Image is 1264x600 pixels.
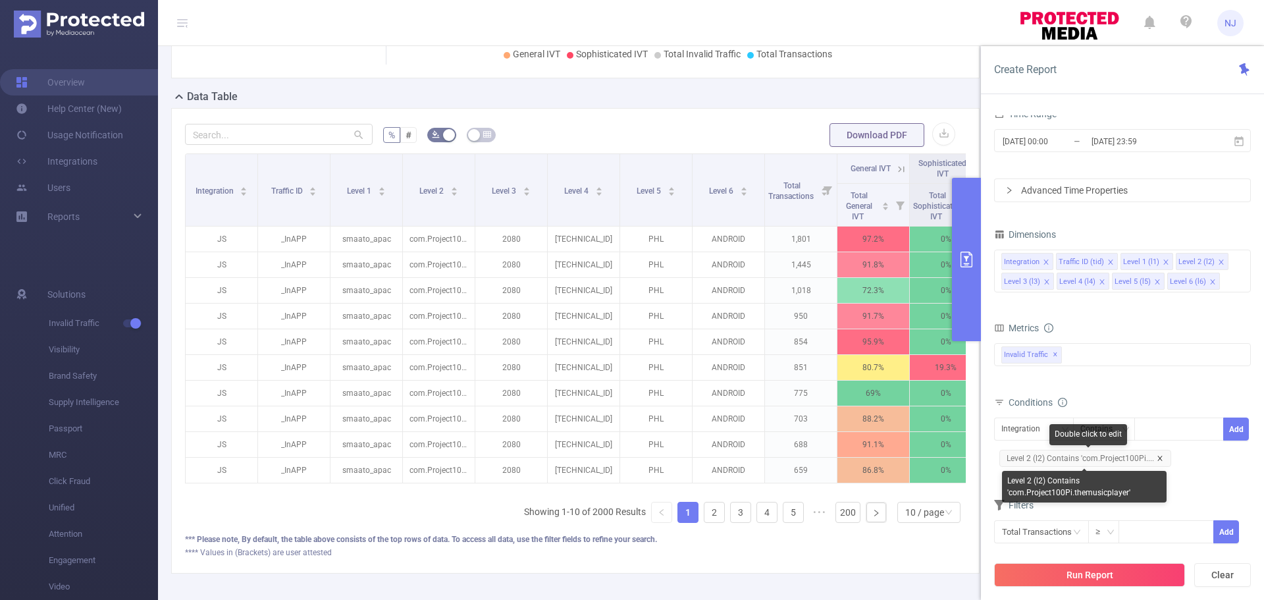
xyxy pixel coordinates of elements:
button: Add [1223,418,1249,441]
p: com.Project100Pi.themusicplayer [403,278,475,303]
span: Brand Safety [49,363,158,389]
i: icon: caret-up [378,185,385,189]
i: icon: caret-up [740,185,747,189]
p: 0% [910,329,982,354]
span: Conditions [1009,397,1067,408]
span: Filters [994,500,1034,510]
li: Showing 1-10 of 2000 Results [524,502,646,523]
div: Sort [309,185,317,193]
span: General IVT [513,49,560,59]
p: 688 [765,432,837,457]
span: Level 2 [419,186,446,196]
p: 0% [910,278,982,303]
p: _InAPP [258,278,330,303]
p: smaato_apac [330,458,402,483]
p: 0% [910,227,982,252]
i: icon: left [658,508,666,516]
i: icon: table [483,130,491,138]
span: % [388,130,395,140]
a: Overview [16,69,85,95]
li: 3 [730,502,751,523]
i: icon: caret-down [740,190,747,194]
p: _InAPP [258,458,330,483]
p: com.Project100Pi.themusicplayer [403,227,475,252]
div: Level 3 (l3) [1004,273,1040,290]
div: Sort [740,185,748,193]
p: JS [186,432,257,457]
p: 2080 [475,329,547,354]
p: ANDROID [693,406,764,431]
span: Invalid Traffic [49,310,158,337]
i: icon: bg-colors [432,130,440,138]
i: icon: down [945,508,953,518]
p: 72.3% [837,278,909,303]
p: smaato_apac [330,406,402,431]
span: Create Report [994,63,1057,76]
p: JS [186,381,257,406]
i: icon: caret-down [668,190,675,194]
div: *** Please note, By default, the table above consists of the top rows of data. To access all data... [185,533,966,545]
i: icon: down [1107,528,1115,537]
p: smaato_apac [330,278,402,303]
i: icon: caret-up [309,185,317,189]
p: [TECHNICAL_ID] [548,252,619,277]
span: Total Sophisticated IVT [913,191,961,221]
span: Total Invalid Traffic [664,49,741,59]
p: 19.3% [910,355,982,380]
li: Level 1 (l1) [1120,253,1173,270]
p: 851 [765,355,837,380]
p: _InAPP [258,406,330,431]
a: Users [16,175,70,201]
div: Level 1 (l1) [1123,254,1159,271]
li: 2 [704,502,725,523]
p: 91.7% [837,304,909,329]
i: icon: caret-down [595,190,602,194]
p: PHL [620,432,692,457]
p: [TECHNICAL_ID] [548,406,619,431]
div: Level 2 (l2) Contains 'com.Project100Pi.themusicplayer' [1002,471,1167,503]
li: Level 4 (l4) [1057,273,1109,290]
i: icon: caret-down [882,205,889,209]
p: 80.7% [837,355,909,380]
i: icon: caret-up [882,200,889,204]
div: Sort [240,185,248,193]
p: 2080 [475,432,547,457]
p: 0% [910,381,982,406]
a: 200 [836,503,860,522]
p: [TECHNICAL_ID] [548,458,619,483]
p: com.Project100Pi.themusicplayer [403,458,475,483]
button: Clear [1194,563,1251,587]
p: 95.9% [837,329,909,354]
li: Integration [1001,253,1053,270]
div: ≥ [1095,521,1109,543]
i: icon: close [1218,259,1224,267]
p: PHL [620,329,692,354]
span: Level 4 [564,186,591,196]
span: Level 5 [637,186,663,196]
i: icon: caret-up [595,185,602,189]
p: 854 [765,329,837,354]
span: Click Fraud [49,468,158,495]
p: 0% [910,458,982,483]
li: 200 [835,502,860,523]
li: Level 6 (l6) [1167,273,1220,290]
div: Traffic ID (tid) [1059,254,1104,271]
span: Dimensions [994,229,1056,240]
i: icon: info-circle [1058,398,1067,407]
i: icon: right [1005,186,1013,194]
a: 3 [731,503,750,522]
h2: Data Table [187,89,238,105]
p: 0% [910,252,982,277]
p: 2080 [475,278,547,303]
p: 703 [765,406,837,431]
span: Unified [49,495,158,521]
i: icon: close [1157,455,1163,462]
li: Traffic ID (tid) [1056,253,1118,270]
i: icon: caret-down [378,190,385,194]
p: _InAPP [258,355,330,380]
div: icon: rightAdvanced Time Properties [995,179,1250,202]
p: 775 [765,381,837,406]
p: 86.8% [837,458,909,483]
i: icon: close [1107,259,1114,267]
p: [TECHNICAL_ID] [548,381,619,406]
